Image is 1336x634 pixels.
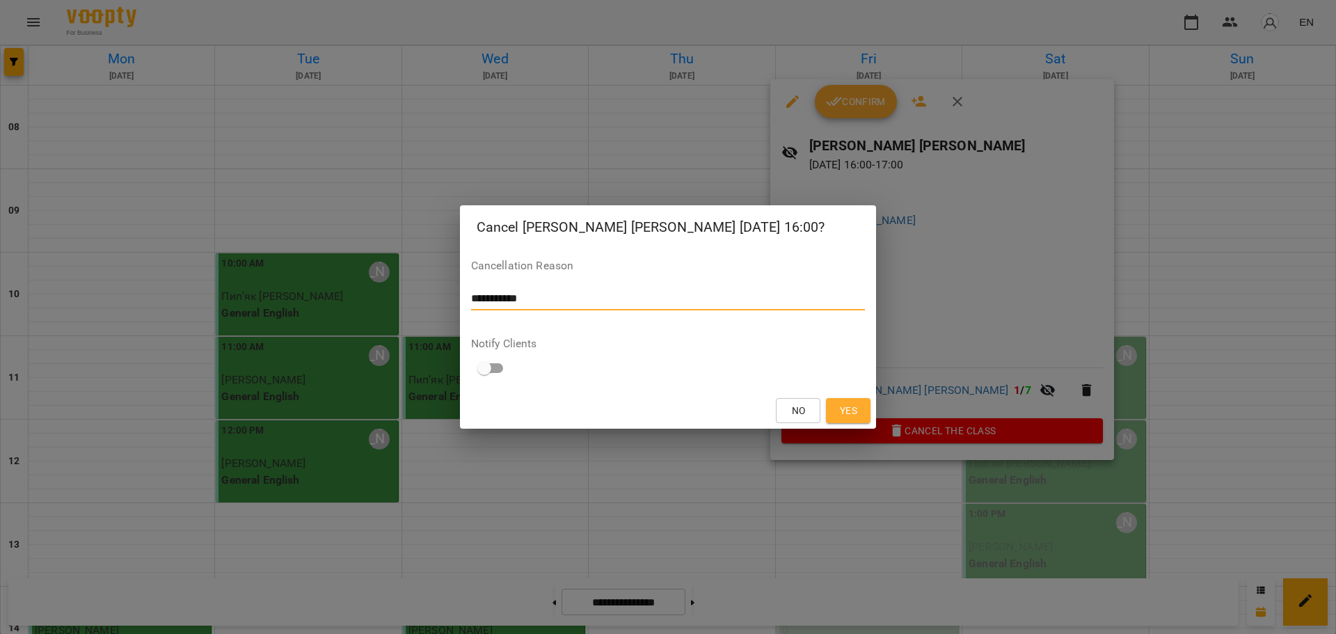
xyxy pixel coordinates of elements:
button: Yes [826,398,870,423]
button: No [776,398,820,423]
label: Cancellation Reason [471,260,866,271]
label: Notify Clients [471,338,866,349]
span: Yes [840,402,857,419]
h2: Cancel [PERSON_NAME] [PERSON_NAME] [DATE] 16:00? [477,216,860,238]
span: No [792,402,806,419]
